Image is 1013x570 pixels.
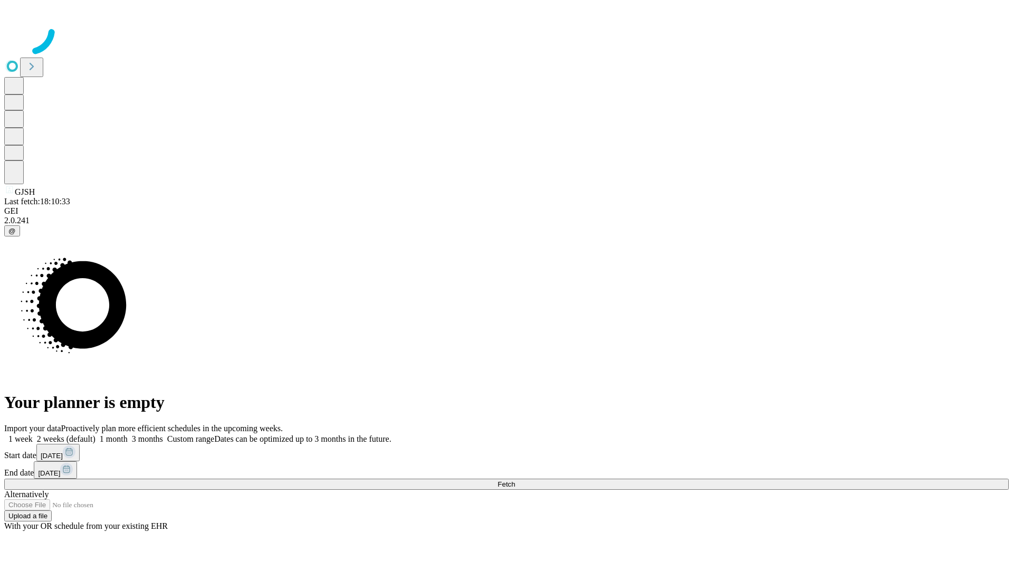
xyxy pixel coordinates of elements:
[4,490,49,499] span: Alternatively
[100,434,128,443] span: 1 month
[37,434,95,443] span: 2 weeks (default)
[41,452,63,460] span: [DATE]
[4,216,1009,225] div: 2.0.241
[4,521,168,530] span: With your OR schedule from your existing EHR
[4,393,1009,412] h1: Your planner is empty
[498,480,515,488] span: Fetch
[4,206,1009,216] div: GEI
[15,187,35,196] span: GJSH
[132,434,163,443] span: 3 months
[34,461,77,479] button: [DATE]
[61,424,283,433] span: Proactively plan more efficient schedules in the upcoming weeks.
[4,444,1009,461] div: Start date
[4,424,61,433] span: Import your data
[4,479,1009,490] button: Fetch
[36,444,80,461] button: [DATE]
[4,461,1009,479] div: End date
[38,469,60,477] span: [DATE]
[214,434,391,443] span: Dates can be optimized up to 3 months in the future.
[8,434,33,443] span: 1 week
[4,197,70,206] span: Last fetch: 18:10:33
[4,225,20,236] button: @
[8,227,16,235] span: @
[4,510,52,521] button: Upload a file
[167,434,214,443] span: Custom range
